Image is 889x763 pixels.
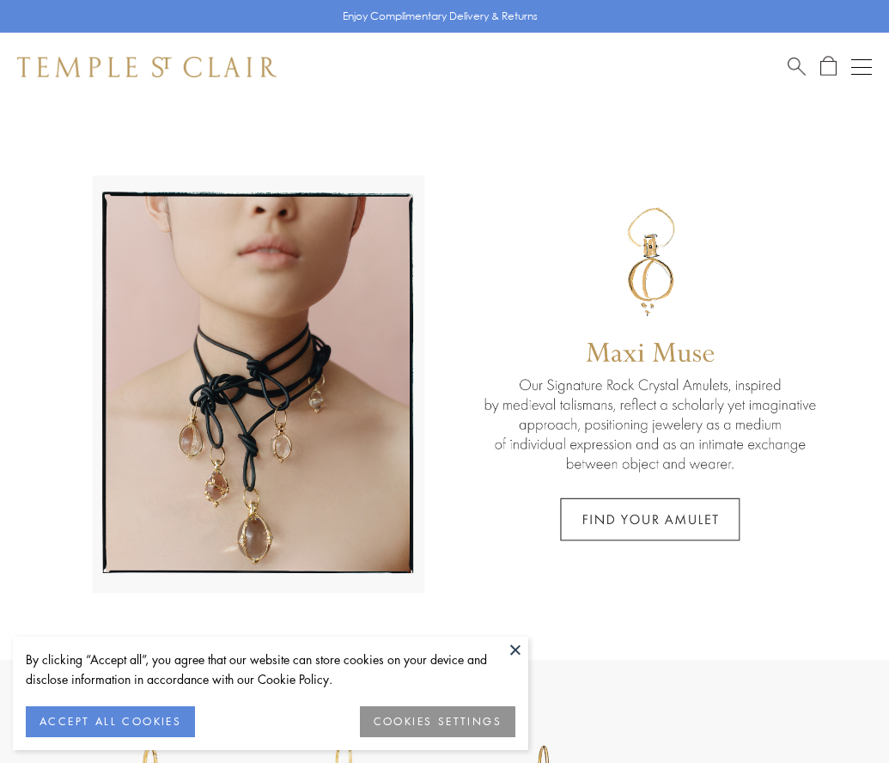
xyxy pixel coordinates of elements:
button: ACCEPT ALL COOKIES [26,706,195,737]
a: Search [788,56,806,77]
button: Open navigation [851,57,872,77]
a: Open Shopping Bag [820,56,837,77]
p: Enjoy Complimentary Delivery & Returns [343,8,538,25]
button: COOKIES SETTINGS [360,706,515,737]
img: Temple St. Clair [17,57,277,77]
div: By clicking “Accept all”, you agree that our website can store cookies on your device and disclos... [26,650,515,689]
